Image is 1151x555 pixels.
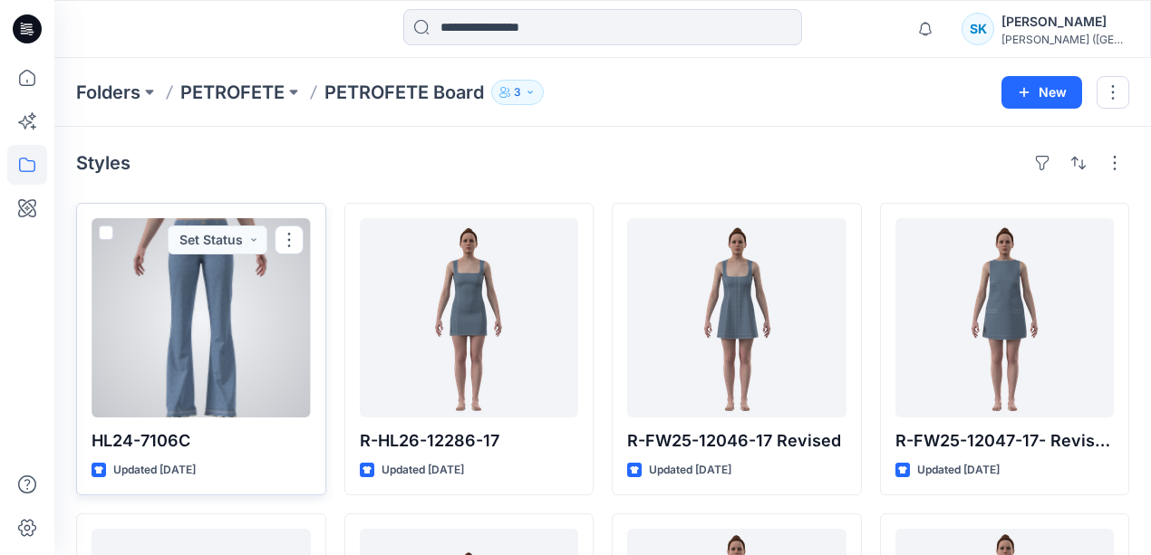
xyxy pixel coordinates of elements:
[360,218,579,417] a: R-HL26-12286-17
[1001,33,1128,46] div: [PERSON_NAME] ([GEOGRAPHIC_DATA]) Exp...
[76,152,131,174] h4: Styles
[491,80,544,105] button: 3
[113,461,196,480] p: Updated [DATE]
[895,428,1115,454] p: R-FW25-12047-17- Revised
[895,218,1115,417] a: R-FW25-12047-17- Revised
[92,428,311,454] p: HL24-7106C
[180,80,285,105] a: PETROFETE
[324,80,484,105] p: PETROFETE Board
[1001,11,1128,33] div: [PERSON_NAME]
[92,218,311,417] a: HL24-7106C
[627,218,846,417] a: R-FW25-12046-17 Revised
[76,80,140,105] a: Folders
[917,461,1000,480] p: Updated [DATE]
[514,82,521,102] p: 3
[627,428,846,454] p: R-FW25-12046-17 Revised
[649,461,731,480] p: Updated [DATE]
[1001,76,1082,109] button: New
[382,461,464,480] p: Updated [DATE]
[962,13,994,45] div: SK
[360,428,579,454] p: R-HL26-12286-17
